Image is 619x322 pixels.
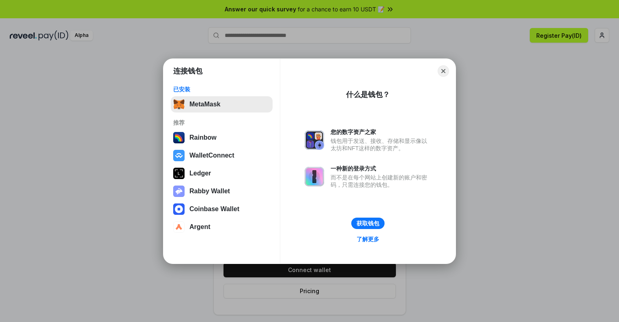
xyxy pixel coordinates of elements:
img: svg+xml,%3Csvg%20fill%3D%22none%22%20height%3D%2233%22%20viewBox%3D%220%200%2035%2033%22%20width%... [173,99,185,110]
div: 您的数字资产之家 [331,128,431,136]
img: svg+xml,%3Csvg%20width%3D%2228%22%20height%3D%2228%22%20viewBox%3D%220%200%2028%2028%22%20fill%3D... [173,221,185,233]
button: Rabby Wallet [171,183,273,199]
div: Rainbow [189,134,217,141]
div: Rabby Wallet [189,188,230,195]
div: 获取钱包 [357,220,379,227]
button: Rainbow [171,130,273,146]
img: svg+xml,%3Csvg%20xmlns%3D%22http%3A%2F%2Fwww.w3.org%2F2000%2Fsvg%22%20fill%3D%22none%22%20viewBox... [173,186,185,197]
img: svg+xml,%3Csvg%20width%3D%2228%22%20height%3D%2228%22%20viewBox%3D%220%200%2028%2028%22%20fill%3D... [173,203,185,215]
button: Ledger [171,165,273,182]
img: svg+xml,%3Csvg%20xmlns%3D%22http%3A%2F%2Fwww.w3.org%2F2000%2Fsvg%22%20fill%3D%22none%22%20viewBox... [305,167,324,186]
h1: 连接钱包 [173,66,202,76]
div: 钱包用于发送、接收、存储和显示像以太坊和NFT这样的数字资产。 [331,137,431,152]
button: Argent [171,219,273,235]
a: 了解更多 [352,234,384,244]
div: 推荐 [173,119,270,126]
div: 什么是钱包？ [346,90,390,99]
div: WalletConnect [189,152,234,159]
button: 获取钱包 [351,218,385,229]
button: WalletConnect [171,147,273,164]
div: 一种新的登录方式 [331,165,431,172]
button: MetaMask [171,96,273,112]
div: 了解更多 [357,236,379,243]
div: Ledger [189,170,211,177]
img: svg+xml,%3Csvg%20xmlns%3D%22http%3A%2F%2Fwww.w3.org%2F2000%2Fsvg%22%20fill%3D%22none%22%20viewBox... [305,130,324,150]
button: Coinbase Wallet [171,201,273,217]
div: Coinbase Wallet [189,205,239,213]
button: Close [438,65,449,77]
div: Argent [189,223,211,231]
div: 而不是在每个网站上创建新的账户和密码，只需连接您的钱包。 [331,174,431,188]
img: svg+xml,%3Csvg%20width%3D%2228%22%20height%3D%2228%22%20viewBox%3D%220%200%2028%2028%22%20fill%3D... [173,150,185,161]
img: svg+xml,%3Csvg%20width%3D%22120%22%20height%3D%22120%22%20viewBox%3D%220%200%20120%20120%22%20fil... [173,132,185,143]
div: MetaMask [189,101,220,108]
div: 已安装 [173,86,270,93]
img: svg+xml,%3Csvg%20xmlns%3D%22http%3A%2F%2Fwww.w3.org%2F2000%2Fsvg%22%20width%3D%2228%22%20height%3... [173,168,185,179]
